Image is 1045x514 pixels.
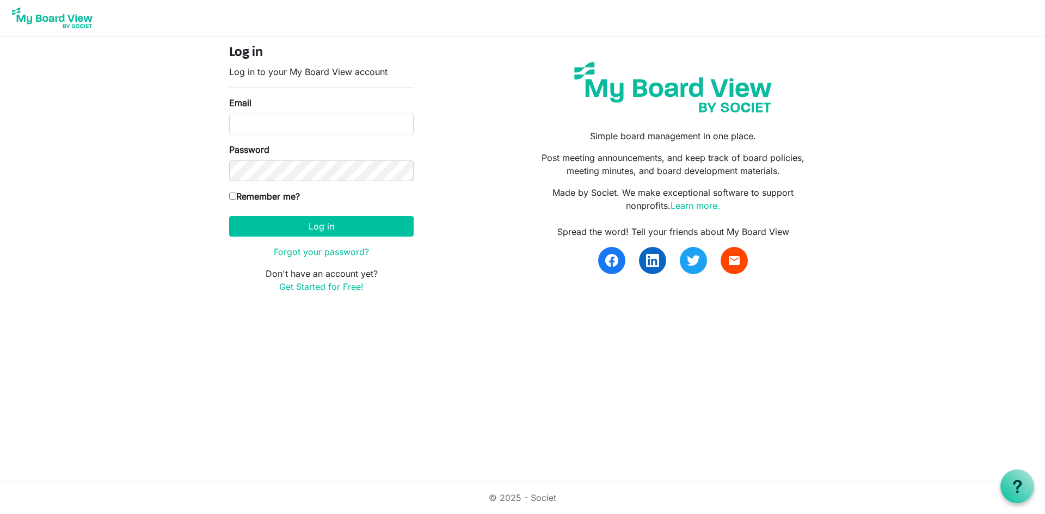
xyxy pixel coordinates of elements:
img: facebook.svg [605,254,618,267]
label: Remember me? [229,190,300,203]
p: Log in to your My Board View account [229,65,414,78]
span: email [728,254,741,267]
a: © 2025 - Societ [489,492,556,503]
img: linkedin.svg [646,254,659,267]
button: Log in [229,216,414,237]
img: My Board View Logo [9,4,96,32]
a: Forgot your password? [274,246,369,257]
p: Post meeting announcements, and keep track of board policies, meeting minutes, and board developm... [531,151,816,177]
a: Learn more. [671,200,720,211]
a: email [721,247,748,274]
input: Remember me? [229,193,236,200]
img: twitter.svg [687,254,700,267]
a: Get Started for Free! [279,281,364,292]
p: Simple board management in one place. [531,129,816,143]
img: my-board-view-societ.svg [566,54,780,121]
h4: Log in [229,45,414,61]
div: Spread the word! Tell your friends about My Board View [531,225,816,238]
p: Don't have an account yet? [229,267,414,293]
p: Made by Societ. We make exceptional software to support nonprofits. [531,186,816,212]
label: Email [229,96,251,109]
label: Password [229,143,269,156]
